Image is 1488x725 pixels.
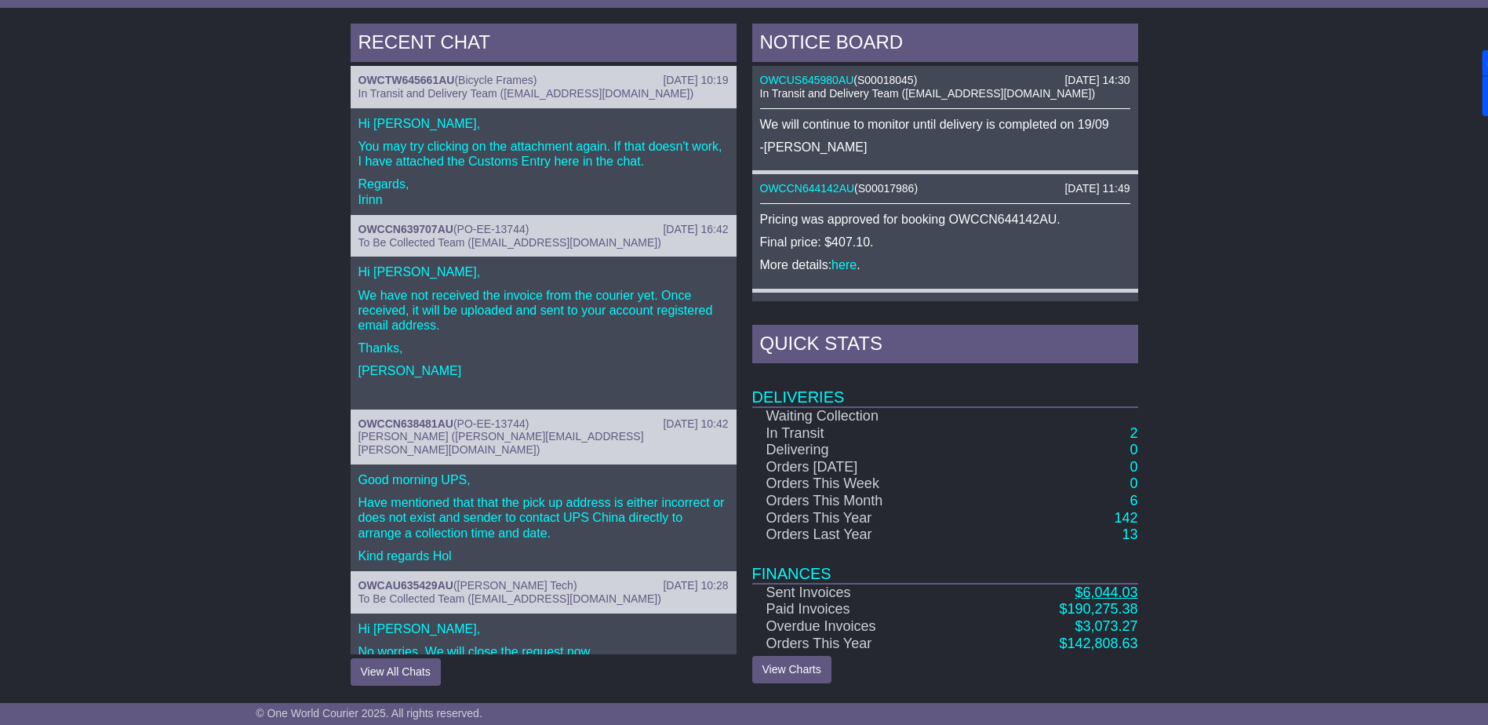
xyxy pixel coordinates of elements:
p: Final price: $407.10. [760,235,1130,250]
a: View Charts [752,656,831,683]
td: Orders This Year [752,510,978,527]
div: ( ) [358,579,729,592]
a: OWCCN644142AU [760,182,855,195]
p: [PERSON_NAME] [358,363,729,378]
td: Overdue Invoices [752,618,978,636]
a: 0 [1130,459,1137,475]
div: [DATE] 15:16 [1064,301,1130,314]
span: [PERSON_NAME] ([PERSON_NAME][EMAIL_ADDRESS][PERSON_NAME][DOMAIN_NAME]) [358,430,644,456]
p: Hi [PERSON_NAME], [358,264,729,279]
a: here [831,258,857,271]
span: PO-EE-13744 [457,417,526,430]
td: Orders Last Year [752,526,978,544]
span: Bicycle Frames [458,74,533,86]
td: Sent Invoices [752,584,978,602]
span: 3,073.27 [1082,618,1137,634]
button: View All Chats [351,658,441,686]
p: Have mentioned that that the pick up address is either incorrect or does not exist and sender to ... [358,495,729,541]
div: [DATE] 11:49 [1064,182,1130,195]
a: OWCTW645661AU [358,74,455,86]
p: Kind regards Hol [358,548,729,563]
td: Delivering [752,442,978,459]
td: Orders [DATE] [752,459,978,476]
div: ( ) [760,182,1130,195]
span: 6,044.03 [1082,585,1137,600]
a: $190,275.38 [1059,601,1137,617]
div: [DATE] 16:42 [663,223,728,236]
p: Pricing was approved for booking OWCCN644142AU. [760,212,1130,227]
a: 0 [1130,475,1137,491]
p: You may try clicking on the attachment again. If that doesn't work, I have attached the Customs E... [358,139,729,169]
p: Hi [PERSON_NAME], [358,116,729,131]
a: OWCCN639707AU [358,223,453,235]
a: 142 [1114,510,1137,526]
a: OWCCN638481AU [358,417,453,430]
td: Orders This Year [752,636,978,653]
div: [DATE] 10:42 [663,417,728,431]
td: Orders This Week [752,475,978,493]
p: Thanks, [358,341,729,355]
span: In Transit and Delivery Team ([EMAIL_ADDRESS][DOMAIN_NAME]) [760,87,1096,100]
p: Regards, Irinn [358,177,729,206]
span: 190,275.38 [1067,601,1137,617]
p: More details: . [760,257,1130,272]
span: In Transit and Delivery Team ([EMAIL_ADDRESS][DOMAIN_NAME]) [358,87,694,100]
a: 13 [1122,526,1137,542]
div: [DATE] 10:28 [663,579,728,592]
span: [PERSON_NAME] Tech [457,579,573,592]
a: OWCUS645980AU [760,74,854,86]
a: OWCAU635429AU [358,579,453,592]
span: To Be Collected Team ([EMAIL_ADDRESS][DOMAIN_NAME]) [358,592,661,605]
td: In Transit [752,425,978,443]
div: RECENT CHAT [351,24,737,66]
p: -[PERSON_NAME] [760,140,1130,155]
td: Paid Invoices [752,601,978,618]
div: [DATE] 14:30 [1064,74,1130,87]
td: Waiting Collection [752,407,978,425]
span: S00018045 [857,74,914,86]
a: OWCUS645980AU [760,301,854,313]
p: We will continue to monitor until delivery is completed on 19/09 [760,117,1130,132]
div: ( ) [358,223,729,236]
div: ( ) [760,74,1130,87]
a: 0 [1130,442,1137,457]
span: PO-EE-13744 [457,223,526,235]
p: Hi [PERSON_NAME], [358,621,729,636]
td: Finances [752,544,1138,584]
td: Deliveries [752,367,1138,407]
span: S00017986 [858,182,915,195]
a: 2 [1130,425,1137,441]
div: ( ) [358,74,729,87]
a: 6 [1130,493,1137,508]
p: We have not received the invoice from the courier yet. Once received, it will be uploaded and sen... [358,288,729,333]
div: ( ) [760,301,1130,314]
span: S00018045 [857,301,914,313]
div: Quick Stats [752,325,1138,367]
span: 142,808.63 [1067,636,1137,651]
span: To Be Collected Team ([EMAIL_ADDRESS][DOMAIN_NAME]) [358,236,661,249]
a: $3,073.27 [1075,618,1137,634]
p: No worries. We will close the request now. [358,644,729,659]
a: $6,044.03 [1075,585,1137,600]
div: NOTICE BOARD [752,24,1138,66]
div: ( ) [358,417,729,431]
p: Good morning UPS, [358,472,729,487]
td: Orders This Month [752,493,978,510]
a: $142,808.63 [1059,636,1137,651]
span: © One World Courier 2025. All rights reserved. [256,707,482,720]
div: [DATE] 10:19 [663,74,728,87]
